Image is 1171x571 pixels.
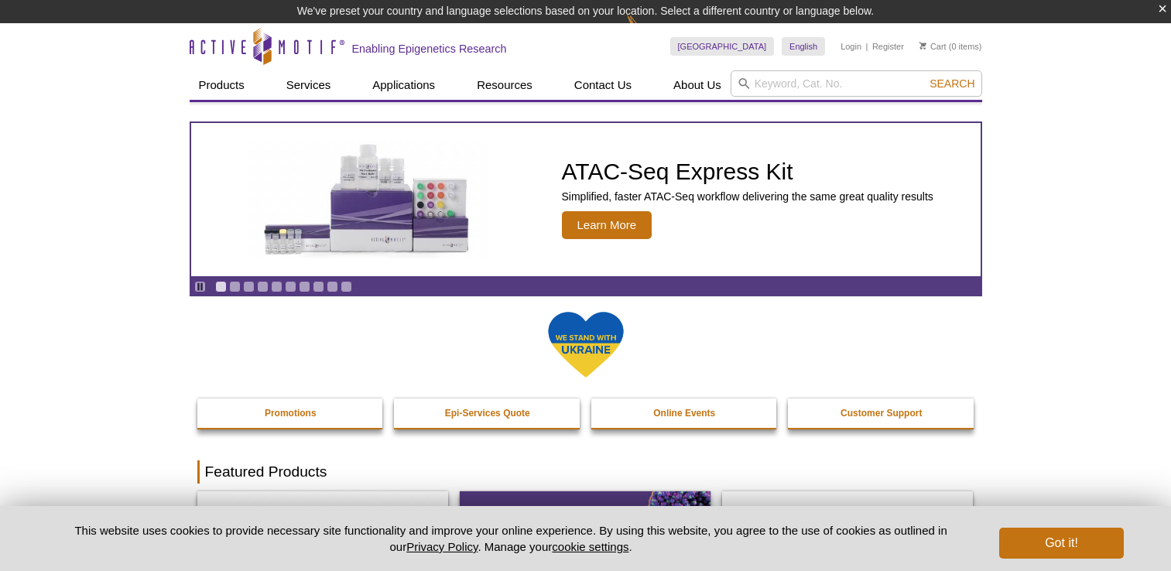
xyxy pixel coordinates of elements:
[299,281,310,292] a: Go to slide 7
[215,281,227,292] a: Go to slide 1
[191,123,981,276] article: ATAC-Seq Express Kit
[197,460,974,484] h2: Featured Products
[285,281,296,292] a: Go to slide 6
[925,77,979,91] button: Search
[664,70,731,100] a: About Us
[48,522,974,555] p: This website uses cookies to provide necessary site functionality and improve your online experie...
[243,281,255,292] a: Go to slide 3
[241,141,496,258] img: ATAC-Seq Express Kit
[872,41,904,52] a: Register
[866,37,868,56] li: |
[562,211,652,239] span: Learn More
[591,398,779,428] a: Online Events
[626,12,667,48] img: Change Here
[930,77,974,90] span: Search
[788,398,975,428] a: Customer Support
[552,540,628,553] button: cookie settings
[562,160,933,183] h2: ATAC-Seq Express Kit
[999,528,1123,559] button: Got it!
[467,70,542,100] a: Resources
[265,408,317,419] strong: Promotions
[547,310,625,379] img: We Stand With Ukraine
[919,41,947,52] a: Cart
[919,37,982,56] li: (0 items)
[841,41,861,52] a: Login
[670,37,775,56] a: [GEOGRAPHIC_DATA]
[190,70,254,100] a: Products
[194,281,206,292] a: Toggle autoplay
[562,190,933,203] p: Simplified, faster ATAC-Seq workflow delivering the same great quality results
[782,37,825,56] a: English
[197,398,385,428] a: Promotions
[363,70,444,100] a: Applications
[313,281,324,292] a: Go to slide 8
[406,540,478,553] a: Privacy Policy
[327,281,338,292] a: Go to slide 9
[394,398,581,428] a: Epi-Services Quote
[919,42,926,50] img: Your Cart
[565,70,641,100] a: Contact Us
[731,70,982,97] input: Keyword, Cat. No.
[445,408,530,419] strong: Epi-Services Quote
[341,281,352,292] a: Go to slide 10
[257,281,269,292] a: Go to slide 4
[277,70,341,100] a: Services
[229,281,241,292] a: Go to slide 2
[352,42,507,56] h2: Enabling Epigenetics Research
[653,408,715,419] strong: Online Events
[841,408,922,419] strong: Customer Support
[271,281,282,292] a: Go to slide 5
[191,123,981,276] a: ATAC-Seq Express Kit ATAC-Seq Express Kit Simplified, faster ATAC-Seq workflow delivering the sam...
